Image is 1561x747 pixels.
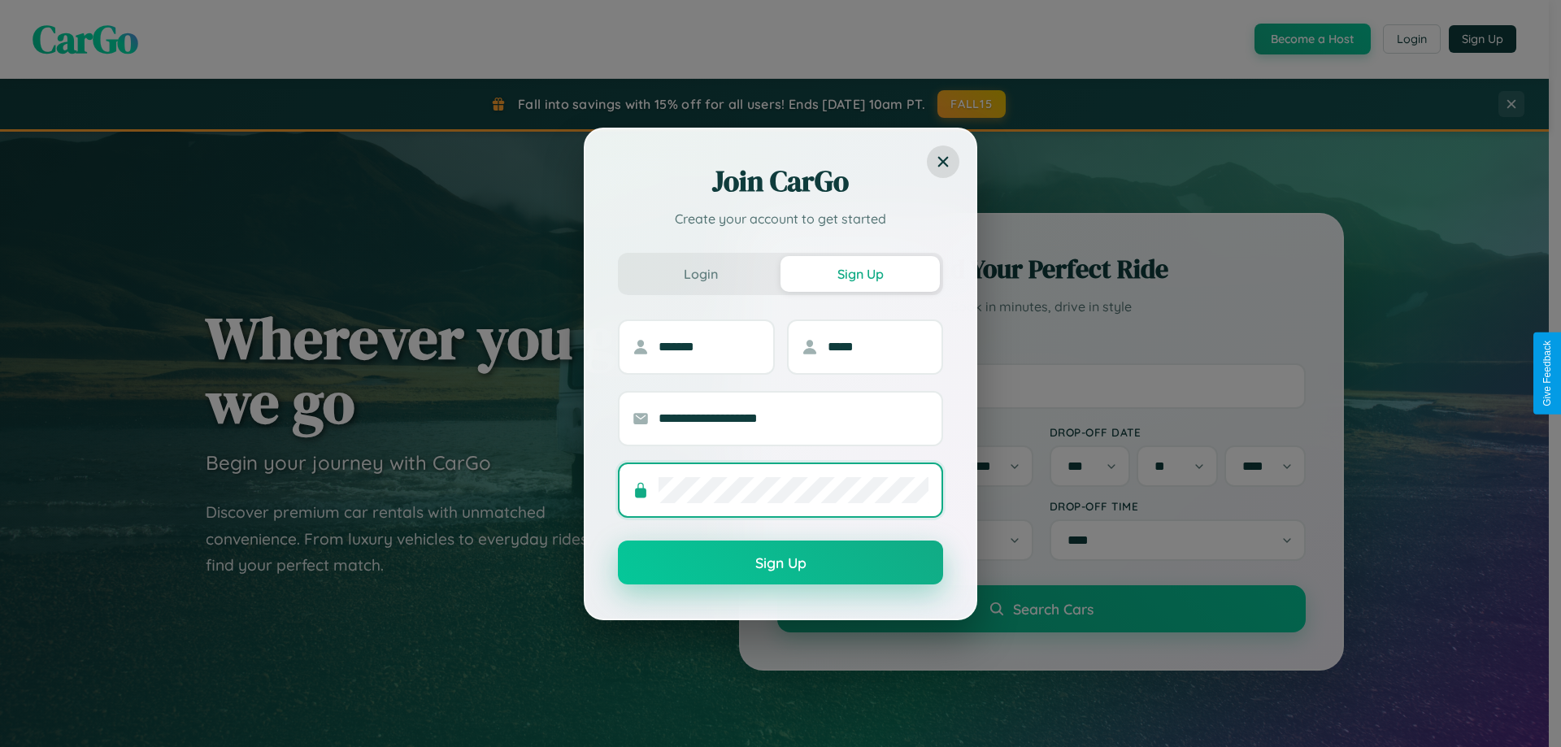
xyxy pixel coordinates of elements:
button: Sign Up [780,256,940,292]
button: Sign Up [618,541,943,584]
button: Login [621,256,780,292]
p: Create your account to get started [618,209,943,228]
div: Give Feedback [1541,341,1553,406]
h2: Join CarGo [618,162,943,201]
